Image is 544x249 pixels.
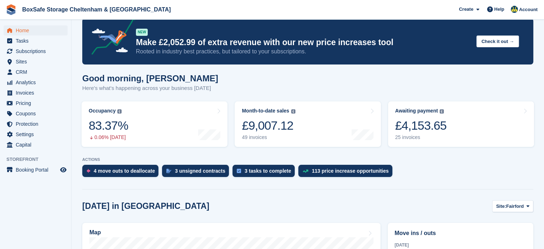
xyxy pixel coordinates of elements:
span: Analytics [16,77,59,87]
span: Account [519,6,538,13]
p: Rooted in industry best practices, but tailored to your subscriptions. [136,48,471,56]
a: menu [4,67,68,77]
h2: [DATE] in [GEOGRAPHIC_DATA] [82,201,209,211]
a: menu [4,165,68,175]
img: icon-info-grey-7440780725fd019a000dd9b08b2336e03edf1995a4989e88bcd33f0948082b44.svg [117,109,122,114]
div: 4 move outs to deallocate [94,168,155,174]
a: BoxSafe Storage Cheltenham & [GEOGRAPHIC_DATA] [19,4,173,15]
h1: Good morning, [PERSON_NAME] [82,73,218,83]
button: Check it out → [476,35,519,47]
img: price_increase_opportunities-93ffe204e8149a01c8c9dc8f82e8f89637d9d84a8eef4429ea346261dce0b2c0.svg [303,169,308,173]
h2: Move ins / outs [394,229,526,238]
a: 3 unsigned contracts [162,165,232,181]
a: menu [4,98,68,108]
span: Protection [16,119,59,129]
span: Site: [496,203,506,210]
span: Subscriptions [16,46,59,56]
img: move_outs_to_deallocate_icon-f764333ba52eb49d3ac5e1228854f67142a1ed5810a6f6cc68b1a99e826820c5.svg [87,169,90,173]
p: Make £2,052.99 of extra revenue with our new price increases tool [136,37,471,48]
a: menu [4,119,68,129]
a: Awaiting payment £4,153.65 25 invoices [388,101,534,147]
a: menu [4,57,68,67]
div: 49 invoices [242,134,295,140]
div: £9,007.12 [242,118,295,133]
span: Create [459,6,473,13]
a: Occupancy 83.37% 0.06% [DATE] [82,101,227,147]
div: Awaiting payment [395,108,438,114]
div: 0.06% [DATE] [89,134,128,140]
a: menu [4,88,68,98]
span: Help [494,6,504,13]
img: task-75834270c22a3079a89374b754ae025e5fb1db73e45f91037f5363f120a921f8.svg [237,169,241,173]
a: menu [4,129,68,139]
span: Invoices [16,88,59,98]
img: stora-icon-8386f47178a22dfd0bd8f6a31ec36ba5ce8667c1dd55bd0f319d3a0aa187defe.svg [6,4,16,15]
span: Capital [16,140,59,150]
a: menu [4,46,68,56]
p: Here's what's happening across your business [DATE] [82,84,218,92]
div: [DATE] [394,242,526,248]
span: Sites [16,57,59,67]
p: ACTIONS [82,157,533,162]
div: Occupancy [89,108,116,114]
span: Coupons [16,109,59,119]
div: 25 invoices [395,134,447,140]
div: Month-to-date sales [242,108,289,114]
span: Pricing [16,98,59,108]
span: Tasks [16,36,59,46]
span: Fairford [506,203,524,210]
span: Booking Portal [16,165,59,175]
button: Site: Fairford [492,200,533,212]
img: icon-info-grey-7440780725fd019a000dd9b08b2336e03edf1995a4989e88bcd33f0948082b44.svg [440,109,444,114]
a: menu [4,140,68,150]
a: menu [4,109,68,119]
a: menu [4,25,68,35]
div: £4,153.65 [395,118,447,133]
span: Home [16,25,59,35]
div: 3 unsigned contracts [175,168,225,174]
a: 4 move outs to deallocate [82,165,162,181]
img: contract_signature_icon-13c848040528278c33f63329250d36e43548de30e8caae1d1a13099fd9432cc5.svg [166,169,171,173]
a: Month-to-date sales £9,007.12 49 invoices [235,101,381,147]
span: Storefront [6,156,71,163]
img: price-adjustments-announcement-icon-8257ccfd72463d97f412b2fc003d46551f7dbcb40ab6d574587a9cd5c0d94... [85,16,136,57]
div: 83.37% [89,118,128,133]
div: 3 tasks to complete [245,168,291,174]
img: icon-info-grey-7440780725fd019a000dd9b08b2336e03edf1995a4989e88bcd33f0948082b44.svg [291,109,295,114]
div: 113 price increase opportunities [312,168,389,174]
span: Settings [16,129,59,139]
a: Preview store [59,166,68,174]
span: CRM [16,67,59,77]
a: menu [4,36,68,46]
a: 113 price increase opportunities [298,165,396,181]
div: NEW [136,29,148,36]
img: Kim Virabi [511,6,518,13]
h2: Map [89,229,101,236]
a: 3 tasks to complete [232,165,298,181]
a: menu [4,77,68,87]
